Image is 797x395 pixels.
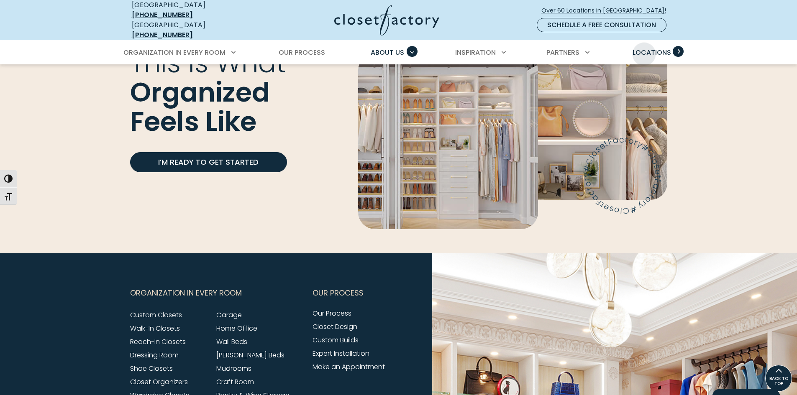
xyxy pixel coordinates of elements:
[626,176,637,180] text: r
[216,350,284,360] a: [PERSON_NAME] Beds
[371,48,404,57] span: About Us
[626,180,638,187] text: o
[626,163,638,172] text: #
[132,20,253,40] div: [GEOGRAPHIC_DATA]
[313,362,385,372] a: Make an Appointment
[637,196,648,207] text: F
[689,148,702,160] text: C
[765,365,792,392] a: BACK TO TOP
[651,203,659,215] text: s
[358,54,538,229] img: Reach in closet organization
[313,308,351,318] a: Our Process
[458,20,667,200] img: Closet shelving details
[643,139,653,151] text: e
[130,152,287,172] a: I’m Ready to Get Started
[216,324,257,333] a: Home Office
[663,206,666,217] text: l
[696,179,708,186] text: F
[541,6,673,15] span: Over 60 Locations in [GEOGRAPHIC_DATA]!
[657,205,664,217] text: o
[652,135,660,148] text: F
[537,18,666,32] a: Schedule a Free Consultation
[279,48,325,57] span: Our Process
[645,201,655,213] text: e
[123,48,226,57] span: Organization in Every Room
[633,147,645,158] text: o
[313,322,357,331] a: Closet Design
[694,183,707,192] text: a
[130,103,256,140] span: Feels Like
[694,158,707,167] text: o
[687,195,698,207] text: o
[684,143,697,155] text: #
[130,377,188,387] a: Closet Organizers
[691,193,701,202] text: t
[629,188,641,197] text: c
[648,138,656,148] text: t
[313,283,364,303] span: Our Process
[697,170,709,176] text: e
[132,10,193,20] a: [PHONE_NUMBER]
[216,310,242,320] a: Garage
[633,48,671,57] span: Locations
[313,335,359,345] a: Custom Builds
[625,171,637,176] text: y
[130,350,179,360] a: Dressing Room
[698,176,708,180] text: t
[130,310,182,320] a: Custom Closets
[313,349,369,358] a: Expert Installation
[766,376,792,386] span: BACK TO TOP
[334,5,439,36] img: Closet Factory Logo
[665,134,670,145] text: c
[681,139,690,151] text: y
[672,204,682,216] text: #
[130,74,270,111] span: Organized
[678,137,685,148] text: r
[455,48,496,57] span: Inspiration
[632,152,642,160] text: l
[130,364,173,373] a: Shoe Closets
[313,283,394,303] button: Footer Subnav Button - Our Process
[670,135,675,145] text: t
[216,337,247,347] a: Wall Beds
[692,188,704,198] text: c
[658,134,665,146] text: a
[541,3,673,18] a: Over 60 Locations in [GEOGRAPHIC_DATA]!
[641,199,650,209] text: t
[628,155,641,166] text: C
[666,205,673,217] text: C
[680,201,689,213] text: y
[546,48,579,57] span: Partners
[628,185,639,191] text: t
[118,41,680,64] nav: Primary Menu
[633,192,645,203] text: a
[638,143,648,154] text: s
[132,30,193,40] a: [PHONE_NUMBER]
[130,283,302,303] button: Footer Subnav Button - Organization in Every Room
[216,364,251,373] a: Mudrooms
[130,337,186,347] a: Reach-In Closets
[693,155,704,162] text: l
[130,324,180,333] a: Walk-In Closets
[696,165,708,171] text: s
[130,283,242,303] span: Organization in Every Room
[216,377,254,387] a: Craft Room
[684,199,693,209] text: r
[673,135,681,147] text: o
